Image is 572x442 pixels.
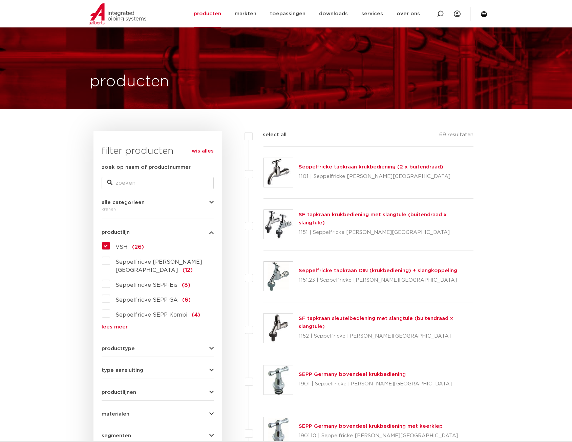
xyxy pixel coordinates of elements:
input: zoeken [102,177,214,189]
button: productlijn [102,230,214,235]
span: (6) [182,297,191,303]
h3: filter producten [102,144,214,158]
p: 69 resultaten [439,131,473,141]
a: Seppelfricke tapkraan krukbediening (2 x buitendraad) [299,164,443,169]
span: Seppelfricke SEPP Kombi [115,312,187,318]
span: materialen [102,411,129,417]
span: type aansluiting [102,368,143,373]
img: Thumbnail for SF tapkraan krukbediening met slangtule (buitendraad x slangtule) [264,210,293,239]
button: producttype [102,346,214,351]
span: Seppelfricke SEPP GA [115,297,178,303]
button: alle categorieën [102,200,214,205]
a: SEPP Germany bovendeel krukbediening met keerklep [299,424,443,429]
div: kranen [102,205,214,213]
p: 1901 | Seppelfricke [PERSON_NAME][GEOGRAPHIC_DATA] [299,379,452,389]
span: (26) [132,244,144,250]
span: Seppelfricke SEPP-Eis [115,282,177,288]
span: productlijn [102,230,130,235]
a: wis alles [192,147,214,155]
button: segmenten [102,433,214,438]
img: Thumbnail for Seppelfricke tapkraan DIN (krukbediening) + slangkoppeling [264,262,293,291]
label: select all [253,131,287,139]
img: Thumbnail for SF tapkraan sleutelbediening met slangtule (buitendraad x slangtule) [264,314,293,343]
img: Thumbnail for Seppelfricke tapkraan krukbediening (2 x buitendraad) [264,158,293,187]
span: alle categorieën [102,200,145,205]
label: zoek op naam of productnummer [102,163,191,172]
p: 1151 | Seppelfricke [PERSON_NAME][GEOGRAPHIC_DATA] [299,227,474,238]
span: productlijnen [102,390,136,395]
h1: producten [90,71,169,93]
span: VSH [115,244,128,250]
button: productlijnen [102,390,214,395]
span: Seppelfricke [PERSON_NAME][GEOGRAPHIC_DATA] [115,259,203,273]
a: SEPP Germany bovendeel krukbediening [299,372,406,377]
span: (4) [192,312,200,318]
p: 1152 | Seppelfricke [PERSON_NAME][GEOGRAPHIC_DATA] [299,331,474,342]
img: Thumbnail for SEPP Germany bovendeel krukbediening [264,365,293,395]
span: (8) [182,282,190,288]
p: 1101 | Seppelfricke [PERSON_NAME][GEOGRAPHIC_DATA] [299,171,450,182]
button: type aansluiting [102,368,214,373]
span: segmenten [102,433,131,438]
p: 1151.23 | Seppelfricke [PERSON_NAME][GEOGRAPHIC_DATA] [299,275,457,286]
button: materialen [102,411,214,417]
p: 1901.10 | Seppelfricke [PERSON_NAME][GEOGRAPHIC_DATA] [299,430,458,441]
a: SF tapkraan krukbediening met slangtule (buitendraad x slangtule) [299,212,447,225]
a: lees meer [102,324,214,329]
span: (12) [183,267,193,273]
span: producttype [102,346,135,351]
a: SF tapkraan sleutelbediening met slangtule (buitendraad x slangtule) [299,316,453,329]
a: Seppelfricke tapkraan DIN (krukbediening) + slangkoppeling [299,268,457,273]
